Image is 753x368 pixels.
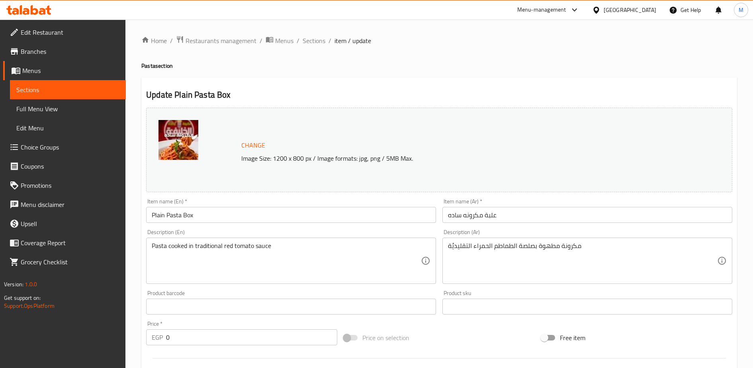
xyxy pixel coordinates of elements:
[3,61,126,80] a: Menus
[21,181,119,190] span: Promotions
[3,138,126,157] a: Choice Groups
[275,36,293,45] span: Menus
[21,200,119,209] span: Menu disclaimer
[266,35,293,46] a: Menus
[604,6,656,14] div: [GEOGRAPHIC_DATA]
[517,5,566,15] div: Menu-management
[186,36,256,45] span: Restaurants management
[141,35,737,46] nav: breadcrumb
[238,137,268,153] button: Change
[3,157,126,176] a: Coupons
[22,66,119,75] span: Menus
[3,42,126,61] a: Branches
[4,301,55,311] a: Support.OpsPlatform
[260,36,262,45] li: /
[3,233,126,252] a: Coverage Report
[10,80,126,99] a: Sections
[303,36,325,45] a: Sections
[4,293,41,303] span: Get support on:
[560,333,585,342] span: Free item
[3,214,126,233] a: Upsell
[739,6,743,14] span: M
[170,36,173,45] li: /
[362,333,409,342] span: Price on selection
[21,142,119,152] span: Choice Groups
[448,242,717,280] textarea: مكرونة مطهوة بصلصة الطماطم الحمراء التقليديُة
[21,47,119,56] span: Branches
[329,36,331,45] li: /
[141,36,167,45] a: Home
[334,36,371,45] span: item / update
[21,238,119,248] span: Coverage Report
[21,28,119,37] span: Edit Restaurant
[238,153,659,163] p: Image Size: 1200 x 800 px / Image formats: jpg, png / 5MB Max.
[3,23,126,42] a: Edit Restaurant
[3,176,126,195] a: Promotions
[21,257,119,267] span: Grocery Checklist
[297,36,299,45] li: /
[152,242,421,280] textarea: Pasta cooked in traditional red tomato sauce
[176,35,256,46] a: Restaurants management
[141,62,737,70] h4: Pasta section
[16,85,119,94] span: Sections
[3,252,126,272] a: Grocery Checklist
[442,299,732,315] input: Please enter product sku
[21,219,119,228] span: Upsell
[166,329,337,345] input: Please enter price
[158,120,198,160] img: WhatsApp_Image_20250919_a638942349884073202.jpeg
[442,207,732,223] input: Enter name Ar
[21,161,119,171] span: Coupons
[241,140,265,151] span: Change
[16,104,119,114] span: Full Menu View
[152,333,163,342] p: EGP
[146,207,436,223] input: Enter name En
[25,279,37,289] span: 1.0.0
[4,279,23,289] span: Version:
[10,118,126,138] a: Edit Menu
[3,195,126,214] a: Menu disclaimer
[146,89,732,101] h2: Update Plain Pasta Box
[10,99,126,118] a: Full Menu View
[146,299,436,315] input: Please enter product barcode
[16,123,119,133] span: Edit Menu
